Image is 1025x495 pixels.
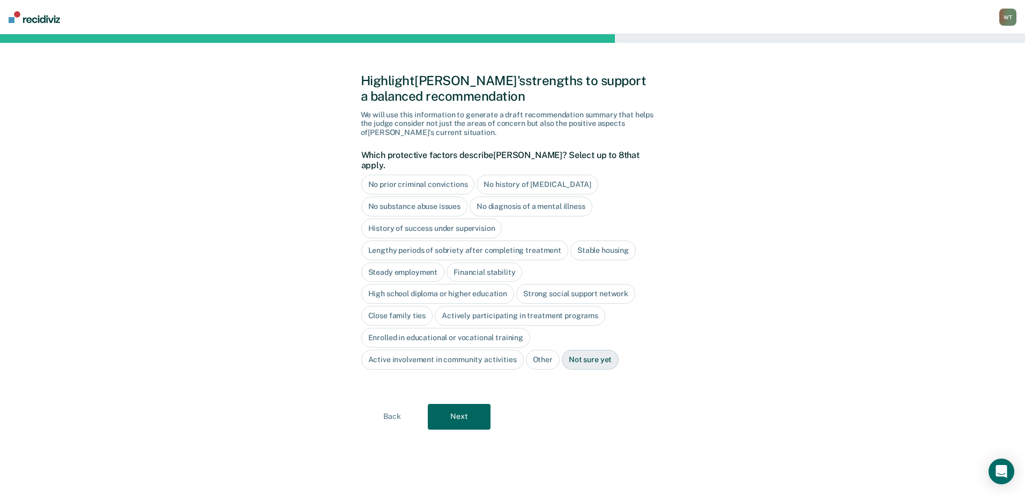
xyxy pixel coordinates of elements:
div: Not sure yet [562,350,619,370]
label: Which protective factors describe [PERSON_NAME] ? Select up to 8 that apply. [361,150,659,170]
div: Other [526,350,560,370]
img: Recidiviz [9,11,60,23]
div: Active involvement in community activities [361,350,524,370]
div: No history of [MEDICAL_DATA] [477,175,598,194]
div: No diagnosis of a mental illness [470,197,592,216]
div: High school diploma or higher education [361,284,515,304]
div: W T [999,9,1016,26]
div: No substance abuse issues [361,197,468,216]
div: Strong social support network [516,284,635,304]
div: Financial stability [447,262,522,282]
div: Stable housing [570,241,636,260]
button: Next [428,404,491,430]
div: We will use this information to generate a draft recommendation summary that helps the judge cons... [361,110,665,137]
div: Steady employment [361,262,445,282]
div: Highlight [PERSON_NAME]'s strengths to support a balanced recommendation [361,73,665,104]
button: WT [999,9,1016,26]
div: No prior criminal convictions [361,175,475,194]
div: Lengthy periods of sobriety after completing treatment [361,241,568,260]
div: Open Intercom Messenger [989,459,1014,484]
div: Actively participating in treatment programs [435,306,605,326]
div: Enrolled in educational or vocational training [361,328,531,348]
button: Back [361,404,424,430]
div: History of success under supervision [361,219,502,238]
div: Close family ties [361,306,433,326]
